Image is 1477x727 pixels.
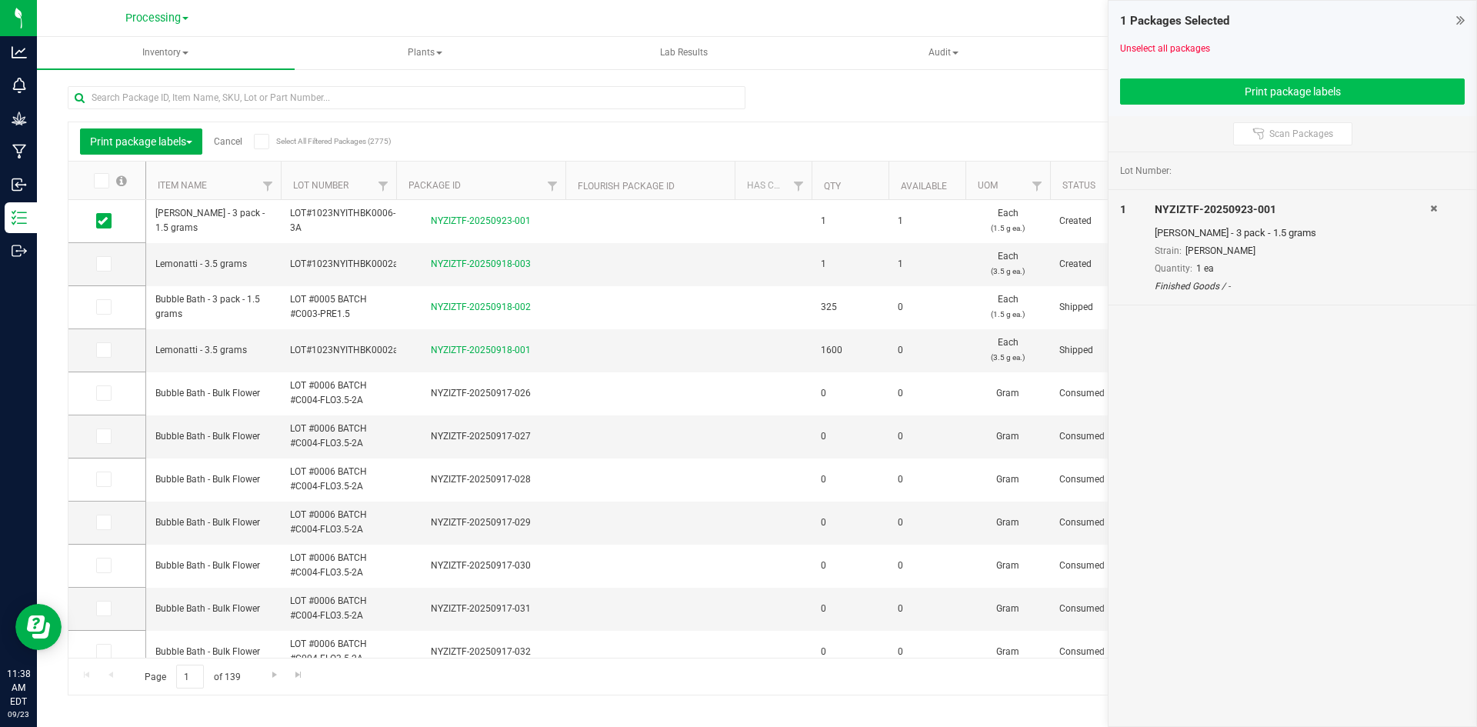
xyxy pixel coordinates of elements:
a: Filter [786,173,812,199]
span: Strain: [1155,245,1182,256]
a: Qty [824,181,841,192]
span: 0 [821,645,879,659]
a: Audit [815,37,1072,69]
span: Created [1059,257,1125,272]
button: Print package labels [1120,78,1465,105]
span: 0 [821,515,879,530]
inline-svg: Manufacturing [12,144,27,159]
span: 0 [898,343,956,358]
span: LOT #0006 BATCH #C004-FLO3.5-2A [290,465,387,494]
span: LOT #0006 BATCH #C004-FLO3.5-2A [290,379,387,408]
span: 1 [898,257,956,272]
span: Lot Number: [1120,164,1172,178]
span: Bubble Bath - Bulk Flower [155,515,272,530]
span: LOT #0005 BATCH #C003-PRE1.5 [290,292,387,322]
span: 0 [898,300,956,315]
a: Available [901,181,947,192]
span: Consumed [1059,515,1125,530]
span: Gram [975,429,1041,444]
a: Inventory Counts [1074,37,1332,69]
span: Consumed [1059,602,1125,616]
span: 1600 [821,343,879,358]
inline-svg: Outbound [12,243,27,258]
p: (3.5 g ea.) [975,350,1041,365]
div: NYZIZTF-20250917-031 [394,602,568,616]
a: Inventory [37,37,295,69]
div: Finished Goods / - [1155,279,1430,293]
span: 1 [821,257,879,272]
a: Go to the next page [263,665,285,685]
span: Consumed [1059,386,1125,401]
span: Each [975,335,1041,365]
span: Created [1059,214,1125,228]
div: NYZIZTF-20250917-032 [394,645,568,659]
div: [PERSON_NAME] - 3 pack - 1.5 grams [1155,225,1430,241]
span: Bubble Bath - Bulk Flower [155,472,272,487]
a: Filter [371,173,396,199]
inline-svg: Inbound [12,177,27,192]
div: NYZIZTF-20250923-001 [1155,202,1430,218]
span: 0 [821,559,879,573]
button: Scan Packages [1233,122,1352,145]
a: Filter [1025,173,1050,199]
div: NYZIZTF-20250917-028 [394,472,568,487]
span: LOT #0006 BATCH #C004-FLO3.5-2A [290,594,387,623]
span: 0 [821,429,879,444]
inline-svg: Inventory [12,210,27,225]
span: Gram [975,386,1041,401]
span: 1 [1120,203,1126,215]
p: (3.5 g ea.) [975,264,1041,278]
span: Each [975,249,1041,278]
span: Gram [975,559,1041,573]
a: Unselect all packages [1120,43,1210,54]
span: [PERSON_NAME] [1185,245,1255,256]
span: 1 [821,214,879,228]
span: LOT#1023NYITHBK0002a [290,257,398,272]
iframe: Resource center [15,604,62,650]
a: NYZIZTF-20250923-001 [431,215,531,226]
p: (1.5 g ea.) [975,307,1041,322]
span: Each [975,292,1041,322]
span: 1 ea [1196,263,1214,274]
span: LOT#1023NYITHBK0006-3A [290,206,395,235]
div: NYZIZTF-20250917-027 [394,429,568,444]
th: Has COA [735,162,812,200]
span: 325 [821,300,879,315]
input: Search Package ID, Item Name, SKU, Lot or Part Number... [68,86,745,109]
span: Lemonatti - 3.5 grams [155,257,272,272]
a: Item Name [158,180,207,191]
a: NYZIZTF-20250918-001 [431,345,531,355]
span: Bubble Bath - Bulk Flower [155,429,272,444]
span: Page of 139 [132,665,253,689]
div: NYZIZTF-20250917-029 [394,515,568,530]
span: Bubble Bath - Bulk Flower [155,559,272,573]
span: LOT #0006 BATCH #C004-FLO3.5-2A [290,508,387,537]
span: Print package labels [90,135,192,148]
a: Filter [255,173,281,199]
a: Flourish Package ID [578,181,675,192]
span: 0 [821,472,879,487]
span: 0 [898,645,956,659]
span: 0 [898,515,956,530]
span: Gram [975,645,1041,659]
span: Bubble Bath - 3 pack - 1.5 grams [155,292,272,322]
span: 0 [898,429,956,444]
a: Status [1062,180,1095,191]
a: NYZIZTF-20250918-003 [431,258,531,269]
inline-svg: Monitoring [12,78,27,93]
span: LOT #0006 BATCH #C004-FLO3.5-2A [290,422,387,451]
span: Consumed [1059,559,1125,573]
a: Go to the last page [288,665,310,685]
span: Quantity: [1155,263,1192,274]
input: 1 [176,665,204,689]
span: 0 [898,472,956,487]
span: Bubble Bath - Bulk Flower [155,386,272,401]
span: Consumed [1059,645,1125,659]
span: 0 [898,602,956,616]
a: Lot Number [293,180,348,191]
span: 0 [821,386,879,401]
span: Bubble Bath - Bulk Flower [155,645,272,659]
span: 0 [898,386,956,401]
p: 11:38 AM EDT [7,667,30,709]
